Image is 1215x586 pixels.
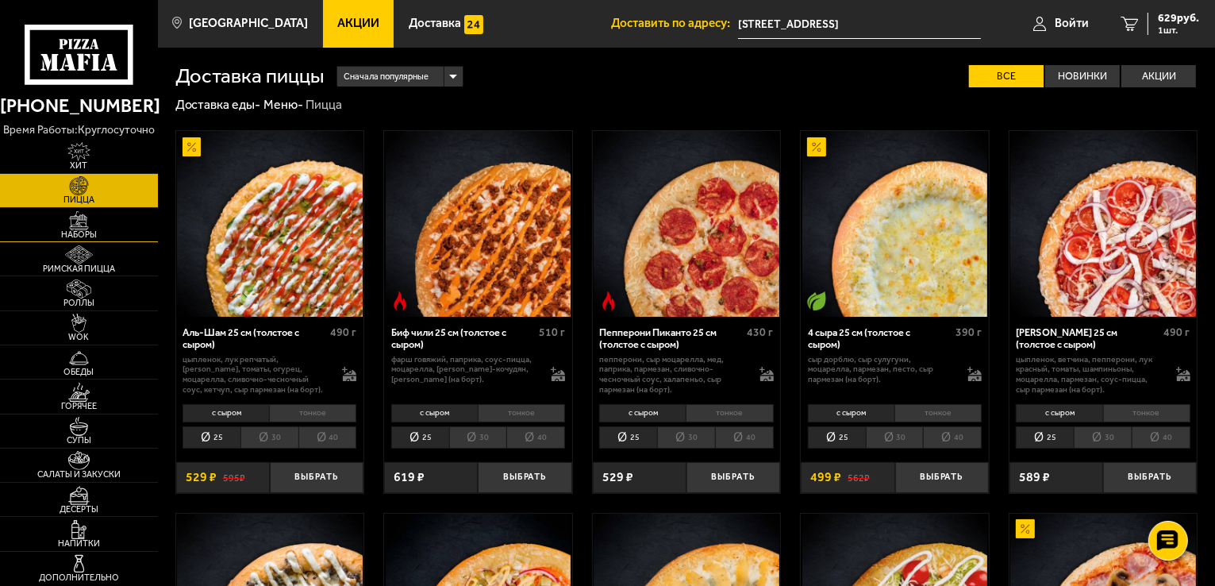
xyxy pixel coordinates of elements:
[176,131,364,317] a: АкционныйАль-Шам 25 см (толстое с сыром)
[386,131,571,317] img: Биф чили 25 см (толстое с сыром)
[1016,326,1159,351] div: [PERSON_NAME] 25 см (толстое с сыром)
[1010,131,1196,317] img: Петровская 25 см (толстое с сыром)
[802,131,988,317] img: 4 сыра 25 см (толстое с сыром)
[337,17,379,29] span: Акции
[593,131,781,317] a: Острое блюдоПепперони Пиканто 25 см (толстое с сыром)
[183,355,329,395] p: цыпленок, лук репчатый, [PERSON_NAME], томаты, огурец, моцарелла, сливочно-чесночный соус, кетчуп...
[599,426,657,449] li: 25
[599,291,618,310] img: Острое блюдо
[539,326,565,339] span: 510 г
[808,404,894,422] li: с сыром
[895,462,989,493] button: Выбрать
[391,404,478,422] li: с сыром
[189,17,308,29] span: [GEOGRAPHIC_DATA]
[1121,65,1196,88] label: Акции
[748,326,774,339] span: 430 г
[298,426,357,449] li: 40
[808,426,866,449] li: 25
[686,404,773,422] li: тонкое
[1019,471,1050,484] span: 589 ₽
[808,326,952,351] div: 4 сыра 25 см (толстое с сыром)
[449,426,507,449] li: 30
[223,471,245,484] s: 595 ₽
[344,65,429,89] span: Сначала популярные
[1016,355,1163,395] p: цыпленок, ветчина, пепперони, лук красный, томаты, шампиньоны, моцарелла, пармезан, соус-пицца, с...
[1016,404,1102,422] li: с сыром
[801,131,989,317] a: АкционныйВегетарианское блюдо4 сыра 25 см (толстое с сыром)
[866,426,924,449] li: 30
[306,97,342,114] div: Пицца
[1103,462,1197,493] button: Выбрать
[183,404,269,422] li: с сыром
[390,291,409,310] img: Острое блюдо
[955,326,982,339] span: 390 г
[183,137,202,156] img: Акционный
[1009,131,1198,317] a: Петровская 25 см (толстое с сыром)
[1045,65,1120,88] label: Новинки
[394,471,425,484] span: 619 ₽
[1055,17,1089,29] span: Войти
[599,326,743,351] div: Пепперони Пиканто 25 см (толстое с сыром)
[969,65,1044,88] label: Все
[848,471,870,484] s: 562 ₽
[611,17,738,29] span: Доставить по адресу:
[1132,426,1190,449] li: 40
[391,426,449,449] li: 25
[657,426,715,449] li: 30
[599,404,686,422] li: с сыром
[391,326,535,351] div: Биф чили 25 см (толстое с сыром)
[715,426,774,449] li: 40
[330,326,356,339] span: 490 г
[894,404,982,422] li: тонкое
[1103,404,1190,422] li: тонкое
[391,355,538,385] p: фарш говяжий, паприка, соус-пицца, моцарелла, [PERSON_NAME]-кочудян, [PERSON_NAME] (на борт).
[478,462,571,493] button: Выбрать
[263,97,303,112] a: Меню-
[602,471,633,484] span: 529 ₽
[269,404,356,422] li: тонкое
[686,462,780,493] button: Выбрать
[923,426,982,449] li: 40
[808,355,955,385] p: сыр дорблю, сыр сулугуни, моцарелла, пармезан, песто, сыр пармезан (на борт).
[594,131,779,317] img: Пепперони Пиканто 25 см (толстое с сыром)
[810,471,841,484] span: 499 ₽
[183,426,240,449] li: 25
[1074,426,1132,449] li: 30
[183,326,326,351] div: Аль-Шам 25 см (толстое с сыром)
[384,131,572,317] a: Острое блюдоБиф чили 25 см (толстое с сыром)
[175,66,325,87] h1: Доставка пиццы
[270,462,363,493] button: Выбрать
[177,131,363,317] img: Аль-Шам 25 см (толстое с сыром)
[1158,25,1199,35] span: 1 шт.
[599,355,746,395] p: пепперони, сыр Моцарелла, мед, паприка, пармезан, сливочно-чесночный соус, халапеньо, сыр пармеза...
[478,404,565,422] li: тонкое
[807,291,826,310] img: Вегетарианское блюдо
[464,15,483,34] img: 15daf4d41897b9f0e9f617042186c801.svg
[807,137,826,156] img: Акционный
[738,10,981,39] input: Ваш адрес доставки
[1016,519,1035,538] img: Акционный
[240,426,298,449] li: 30
[175,97,261,112] a: Доставка еды-
[1158,13,1199,24] span: 629 руб.
[1016,426,1074,449] li: 25
[409,17,461,29] span: Доставка
[186,471,217,484] span: 529 ₽
[1164,326,1190,339] span: 490 г
[506,426,565,449] li: 40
